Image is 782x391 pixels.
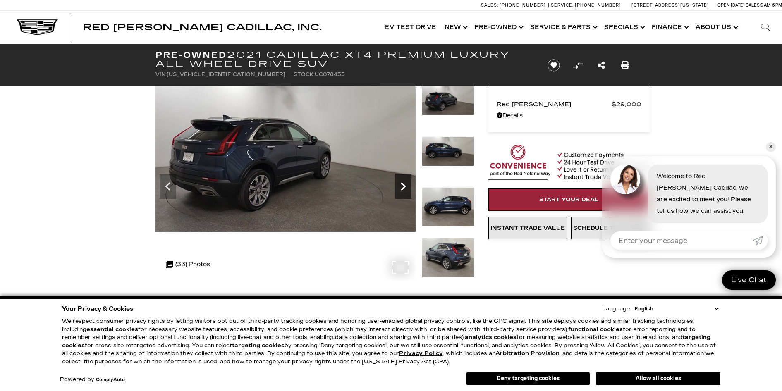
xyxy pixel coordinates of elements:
select: Language Select [633,305,720,313]
span: Instant Trade Value [490,225,565,231]
div: Next [395,174,411,199]
a: Share this Pre-Owned 2021 Cadillac XT4 Premium Luxury All Wheel Drive SUV [598,60,605,71]
span: [PHONE_NUMBER] [500,2,546,8]
a: Service: [PHONE_NUMBER] [548,3,623,7]
a: Start Your Deal [488,188,650,211]
span: Stock: [294,72,315,77]
span: 9 AM-6 PM [760,2,782,8]
div: Previous [160,174,176,199]
img: Used 2021 Twilight Blue Metallic Cadillac Premium Luxury image 8 [155,86,416,232]
span: VIN: [155,72,167,77]
div: Search [749,11,782,44]
img: Used 2021 Twilight Blue Metallic Cadillac Premium Luxury image 9 [422,136,474,166]
strong: analytics cookies [465,334,517,341]
strong: Arbitration Provision [495,350,560,357]
a: Schedule Test Drive [571,217,650,239]
span: Service: [551,2,574,8]
span: [US_VEHICLE_IDENTIFICATION_NUMBER] [167,72,285,77]
span: Schedule Test Drive [573,225,647,231]
a: ComplyAuto [96,377,125,382]
div: Language: [602,306,631,312]
span: Your Privacy & Cookies [62,303,134,315]
span: Red [PERSON_NAME] [497,98,612,110]
a: Finance [648,11,691,44]
u: Privacy Policy [399,350,443,357]
a: Specials [600,11,648,44]
strong: functional cookies [568,326,623,333]
a: Live Chat [722,270,776,290]
h1: 2021 Cadillac XT4 Premium Luxury All Wheel Drive SUV [155,50,534,69]
img: Used 2021 Twilight Blue Metallic Cadillac Premium Luxury image 11 [422,238,474,277]
span: Sales: [746,2,760,8]
input: Enter your message [610,231,753,250]
button: Allow all cookies [596,372,720,385]
a: Details [497,110,641,122]
strong: targeting cookies [62,334,710,349]
a: EV Test Drive [381,11,440,44]
button: Save vehicle [545,59,563,72]
img: Used 2021 Twilight Blue Metallic Cadillac Premium Luxury image 10 [422,187,474,226]
span: Open [DATE] [717,2,745,8]
span: [PHONE_NUMBER] [575,2,621,8]
button: Compare Vehicle [572,59,584,72]
div: Welcome to Red [PERSON_NAME] Cadillac, we are excited to meet you! Please tell us how we can assi... [648,165,768,223]
span: $29,000 [612,98,641,110]
p: We respect consumer privacy rights by letting visitors opt out of third-party tracking cookies an... [62,317,720,366]
span: Sales: [481,2,498,8]
a: Sales: [PHONE_NUMBER] [481,3,548,7]
a: Red [PERSON_NAME] $29,000 [497,98,641,110]
a: [STREET_ADDRESS][US_STATE] [631,2,709,8]
span: Start Your Deal [539,196,599,203]
a: Instant Trade Value [488,217,567,239]
img: Agent profile photo [610,165,640,194]
span: Red [PERSON_NAME] Cadillac, Inc. [83,22,321,32]
a: New [440,11,470,44]
span: UC078455 [315,72,345,77]
a: Submit [753,231,768,250]
div: Powered by [60,377,125,382]
strong: targeting cookies [232,342,285,349]
img: Cadillac Dark Logo with Cadillac White Text [17,19,58,35]
strong: Pre-Owned [155,50,227,60]
div: (33) Photos [162,255,214,274]
a: Print this Pre-Owned 2021 Cadillac XT4 Premium Luxury All Wheel Drive SUV [621,60,629,71]
img: Used 2021 Twilight Blue Metallic Cadillac Premium Luxury image 8 [422,86,474,115]
button: Deny targeting cookies [466,372,590,385]
a: Pre-Owned [470,11,526,44]
strong: essential cookies [86,326,138,333]
a: Red [PERSON_NAME] Cadillac, Inc. [83,23,321,31]
a: Service & Parts [526,11,600,44]
a: About Us [691,11,741,44]
span: Live Chat [727,275,771,285]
